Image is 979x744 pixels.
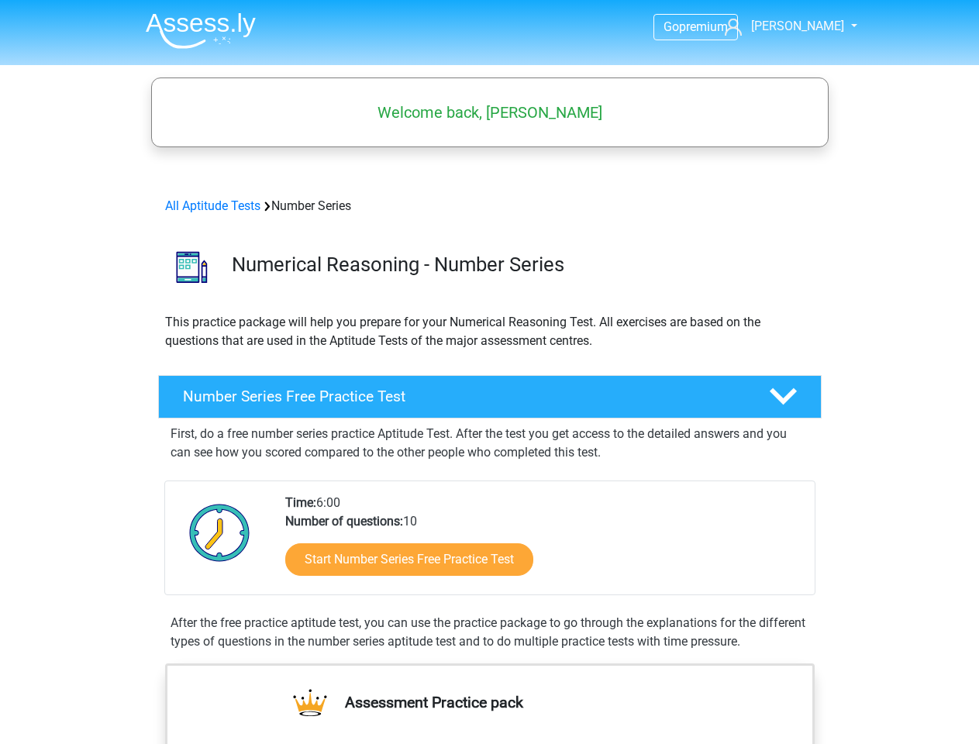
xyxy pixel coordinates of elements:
[285,543,533,576] a: Start Number Series Free Practice Test
[165,198,260,213] a: All Aptitude Tests
[285,495,316,510] b: Time:
[183,387,744,405] h4: Number Series Free Practice Test
[159,234,225,300] img: number series
[146,12,256,49] img: Assessly
[285,514,403,529] b: Number of questions:
[159,103,821,122] h5: Welcome back, [PERSON_NAME]
[152,375,828,418] a: Number Series Free Practice Test
[171,425,809,462] p: First, do a free number series practice Aptitude Test. After the test you get access to the detai...
[664,19,679,34] span: Go
[232,253,809,277] h3: Numerical Reasoning - Number Series
[751,19,844,33] span: [PERSON_NAME]
[274,494,814,594] div: 6:00 10
[679,19,728,34] span: premium
[654,16,737,37] a: Gopremium
[165,313,815,350] p: This practice package will help you prepare for your Numerical Reasoning Test. All exercises are ...
[719,17,846,36] a: [PERSON_NAME]
[181,494,259,571] img: Clock
[164,614,815,651] div: After the free practice aptitude test, you can use the practice package to go through the explana...
[159,197,821,215] div: Number Series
